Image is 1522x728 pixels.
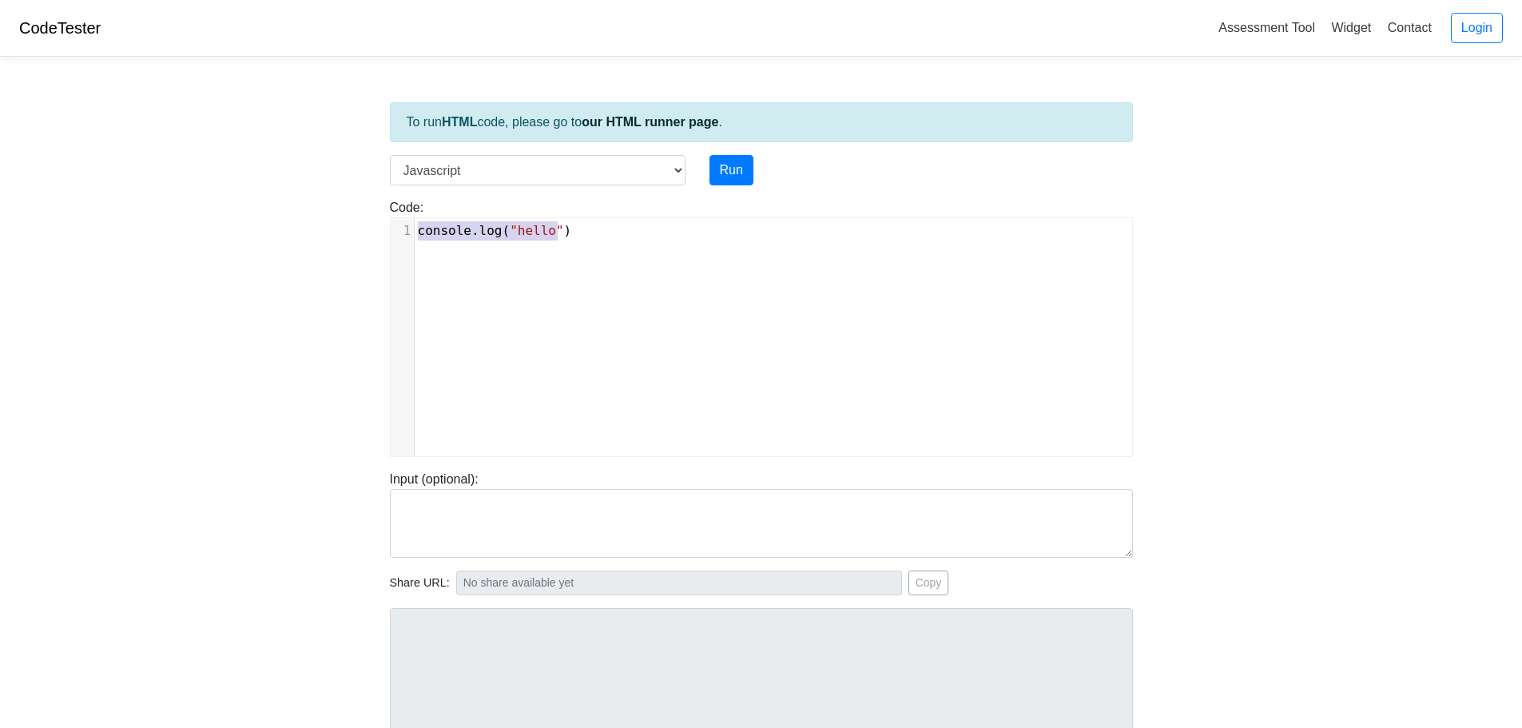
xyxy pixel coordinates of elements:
[479,223,503,238] span: log
[709,155,753,185] button: Run
[390,575,450,592] span: Share URL:
[418,223,471,238] span: console
[378,198,1145,457] div: Code:
[378,470,1145,558] div: Input (optional):
[1212,14,1321,41] a: Assessment Tool
[19,19,101,37] a: CodeTester
[908,571,949,595] button: Copy
[418,223,572,238] span: . ( )
[510,223,563,238] span: "hello"
[456,571,902,595] input: No share available yet
[391,221,414,241] div: 1
[1325,14,1377,41] a: Widget
[1381,14,1438,41] a: Contact
[390,102,1133,142] div: To run code, please go to .
[582,115,718,129] a: our HTML runner page
[442,115,477,129] strong: HTML
[1451,13,1503,43] a: Login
